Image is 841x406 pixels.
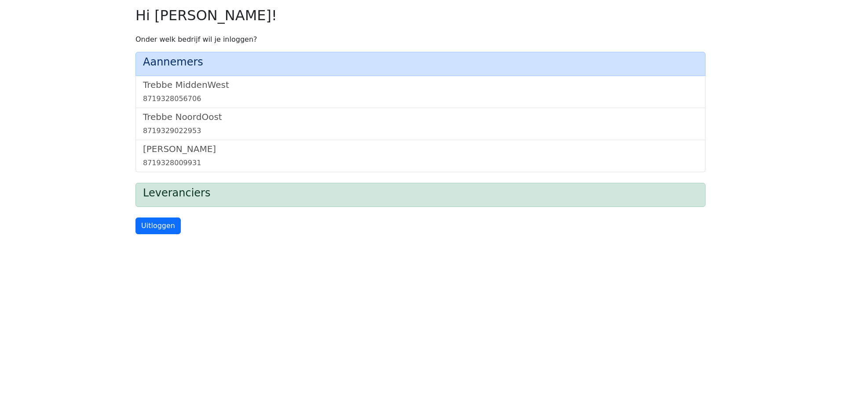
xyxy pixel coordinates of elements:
[143,158,698,168] div: 8719328009931
[143,80,698,104] a: Trebbe MiddenWest8719328056706
[135,217,181,234] a: Uitloggen
[143,112,698,136] a: Trebbe NoordOost8719329022953
[135,7,706,24] h2: Hi [PERSON_NAME]!
[143,187,698,199] h4: Leveranciers
[143,80,698,90] h5: Trebbe MiddenWest
[135,34,706,45] p: Onder welk bedrijf wil je inloggen?
[143,126,698,136] div: 8719329022953
[143,112,698,122] h5: Trebbe NoordOost
[143,144,698,168] a: [PERSON_NAME]8719328009931
[143,144,698,154] h5: [PERSON_NAME]
[143,56,698,69] h4: Aannemers
[143,94,698,104] div: 8719328056706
